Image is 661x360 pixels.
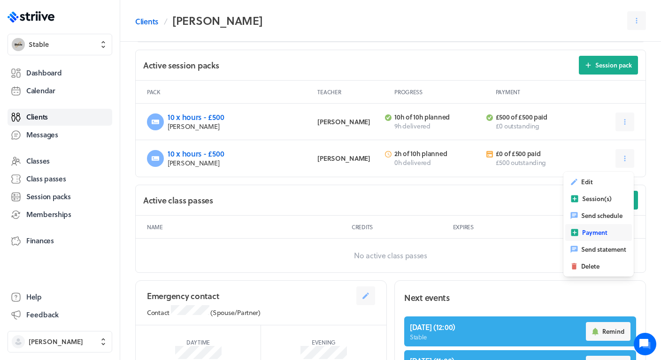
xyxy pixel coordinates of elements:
h2: We're here to help. Ask us anything! [34,42,154,53]
p: Expires [453,223,634,231]
span: Session pack [595,61,632,69]
nav: Breadcrumb [135,11,262,30]
p: 10h of 10h planned [394,113,481,121]
h2: Next events [404,291,450,304]
span: Dashboard [26,68,61,78]
span: Edit [581,178,593,186]
a: 10 x hours - £500 [168,112,224,122]
button: Feedback [8,307,112,323]
span: Class passes [26,174,66,184]
h2: Active session packs [143,60,219,71]
button: Delete [565,258,632,275]
span: Messages [26,130,58,140]
h2: Active class passes [143,195,213,206]
a: Help [8,289,112,306]
span: Calendar [26,86,55,96]
span: 0h delivered [394,157,431,167]
button: Send schedule [565,207,632,224]
p: Find an answer quickly [6,98,182,109]
span: Session(s) [582,195,612,203]
p: Progress [394,88,492,96]
span: 9h delivered [394,121,430,131]
h2: Emergency contact [147,290,219,302]
input: Search articles [20,113,175,132]
p: Contact (Spouse/Partner) [136,305,386,317]
a: Session packs [8,188,112,205]
button: Remind [586,322,630,341]
a: Clients [8,109,112,126]
p: £0 outstanding [496,121,582,131]
span: Remind [602,327,624,336]
span: Payment [582,228,607,237]
span: Classes [26,156,50,166]
button: New conversation [8,60,180,80]
p: Name [147,223,348,231]
a: Memberships [8,206,112,223]
p: [PERSON_NAME] [168,158,302,168]
button: Send statement [565,241,632,258]
span: Clients [26,112,48,122]
p: Teacher [317,88,391,96]
p: Pack [147,88,314,96]
a: Calendar [8,82,112,99]
span: Delete [581,262,600,270]
p: £500 of £500 paid [496,113,582,121]
span: Send statement [581,245,626,254]
span: [PERSON_NAME] [29,337,83,346]
span: Stable [29,40,49,49]
button: Edit [565,173,632,190]
span: Feedback [26,310,59,320]
p: No active class passes [136,239,646,272]
button: [PERSON_NAME] [8,331,112,352]
p: Evening [312,338,336,346]
span: New conversation [61,67,113,74]
h1: Hi [PERSON_NAME] [34,23,154,37]
p: 2h of 10h planned [394,150,481,158]
a: Class passes [8,171,112,187]
p: [PERSON_NAME] [168,122,302,131]
button: Session(s) [565,190,632,207]
span: Help [26,292,42,302]
p: Credits [352,223,449,231]
a: Finances [8,232,112,249]
button: StableStable [8,34,112,55]
span: Session packs [26,192,70,202]
p: £500 outstanding [496,158,582,167]
a: Clients [135,16,158,27]
iframe: gist-messenger-bubble-iframe [634,333,656,355]
span: [PERSON_NAME] [317,153,370,163]
a: 10 x hours - £500 [168,148,224,159]
button: Payment [565,224,632,241]
p: Daytime [186,338,210,346]
p: £0 of £500 paid [496,150,582,158]
span: Memberships [26,210,71,219]
p: Payment [496,88,634,96]
span: Send schedule [581,211,623,220]
a: Messages [8,127,112,143]
span: [PERSON_NAME] [317,117,370,127]
h2: [PERSON_NAME] [172,11,262,30]
a: Dashboard [8,65,112,82]
span: Finances [26,236,54,246]
button: Session pack [579,56,638,75]
img: Stable [12,38,25,51]
a: Classes [8,153,112,170]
